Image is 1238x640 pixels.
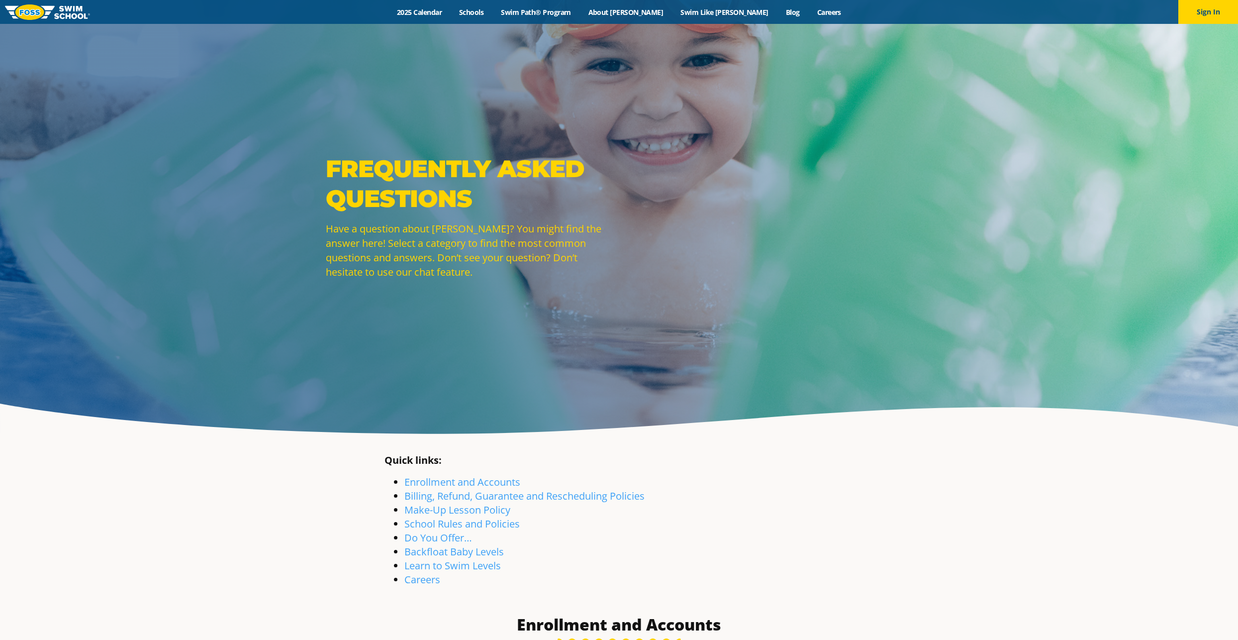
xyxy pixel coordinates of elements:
a: Billing, Refund, Guarantee and Rescheduling Policies [404,489,645,503]
a: Learn to Swim Levels [404,559,501,572]
img: FOSS Swim School Logo [5,4,90,20]
a: Swim Like [PERSON_NAME] [672,7,777,17]
a: Backfloat Baby Levels [404,545,504,558]
a: Enrollment and Accounts [404,475,520,489]
a: Careers [808,7,850,17]
p: Frequently Asked Questions [326,154,614,213]
a: School Rules and Policies [404,517,520,531]
a: Do You Offer… [404,531,472,544]
a: Careers [404,573,440,586]
a: About [PERSON_NAME] [579,7,672,17]
a: Make-Up Lesson Policy [404,503,510,517]
h3: Enrollment and Accounts [384,615,854,635]
a: 2025 Calendar [388,7,451,17]
a: Schools [451,7,492,17]
p: Have a question about [PERSON_NAME]? You might find the answer here! Select a category to find th... [326,221,614,279]
a: Blog [777,7,808,17]
strong: Quick links: [384,453,442,467]
a: Swim Path® Program [492,7,579,17]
